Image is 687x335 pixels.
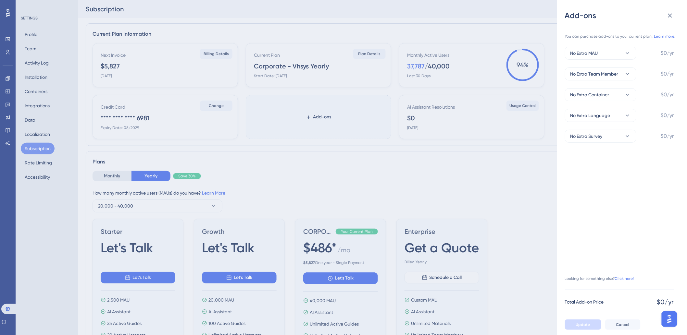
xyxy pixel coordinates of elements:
[576,322,590,327] span: Update
[654,34,676,39] a: Learn more.
[661,91,674,99] span: $0/yr
[565,130,636,143] button: No Extra Survey
[565,298,604,306] span: Total Add-on Price
[605,319,641,330] button: Cancel
[570,70,618,78] span: No Extra Team Member
[565,34,653,39] span: You can purchase add-ons to your current plan.
[565,319,601,330] button: Update
[661,70,674,78] span: $0/yr
[565,88,636,101] button: No Extra Container
[616,322,630,327] span: Cancel
[661,132,674,140] span: $0/yr
[565,109,636,122] button: No Extra Language
[615,276,634,281] a: Click here!
[570,49,598,57] span: No Extra MAU
[570,112,610,119] span: No Extra Language
[660,309,679,329] iframe: UserGuiding AI Assistant Launcher
[657,297,674,306] span: $0/yr
[570,132,603,140] span: No Extra Survey
[565,67,636,80] button: No Extra Team Member
[565,47,636,60] button: No Extra MAU
[661,112,674,119] span: $0/yr
[565,10,679,21] div: Add-ons
[565,276,615,281] span: Looking for something else?
[570,91,609,99] span: No Extra Container
[661,49,674,57] span: $0/yr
